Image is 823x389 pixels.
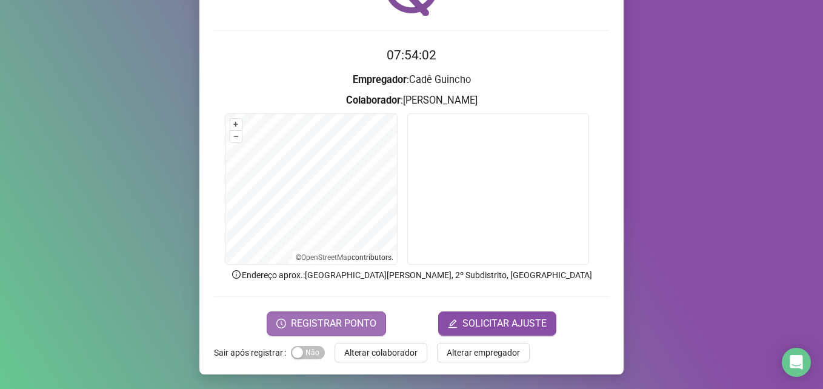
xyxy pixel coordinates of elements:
button: + [230,119,242,130]
h3: : Cadê Guincho [214,72,609,88]
div: Open Intercom Messenger [782,348,811,377]
strong: Colaborador [346,95,401,106]
span: REGISTRAR PONTO [291,316,376,331]
span: Alterar empregador [447,346,520,359]
span: edit [448,319,458,328]
span: SOLICITAR AJUSTE [462,316,547,331]
button: editSOLICITAR AJUSTE [438,311,556,336]
time: 07:54:02 [387,48,436,62]
span: Alterar colaborador [344,346,418,359]
button: Alterar empregador [437,343,530,362]
h3: : [PERSON_NAME] [214,93,609,108]
li: © contributors. [296,253,393,262]
button: REGISTRAR PONTO [267,311,386,336]
span: clock-circle [276,319,286,328]
strong: Empregador [353,74,407,85]
span: info-circle [231,269,242,280]
button: – [230,131,242,142]
label: Sair após registrar [214,343,291,362]
a: OpenStreetMap [301,253,352,262]
p: Endereço aprox. : [GEOGRAPHIC_DATA][PERSON_NAME], 2º Subdistrito, [GEOGRAPHIC_DATA] [214,268,609,282]
button: Alterar colaborador [335,343,427,362]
